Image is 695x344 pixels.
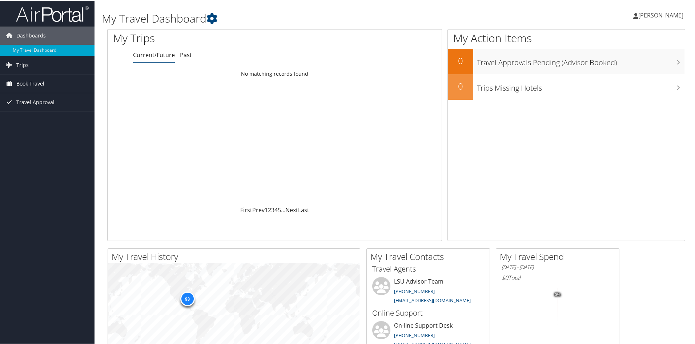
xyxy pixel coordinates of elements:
a: [EMAIL_ADDRESS][DOMAIN_NAME] [394,296,471,303]
a: 1 [265,205,268,213]
a: 2 [268,205,271,213]
h2: My Travel Spend [500,250,619,262]
h2: 0 [448,54,473,66]
a: 5 [278,205,281,213]
a: 0Trips Missing Hotels [448,74,685,99]
a: [PHONE_NUMBER] [394,331,435,338]
h3: Trips Missing Hotels [477,79,685,92]
a: [PHONE_NUMBER] [394,287,435,294]
span: Dashboards [16,26,46,44]
span: Book Travel [16,74,44,92]
h2: My Travel Contacts [370,250,490,262]
a: 3 [271,205,274,213]
h1: My Trips [113,30,297,45]
a: Last [298,205,309,213]
span: [PERSON_NAME] [638,11,683,19]
a: [PERSON_NAME] [633,4,691,25]
span: $0 [502,273,508,281]
a: Past [180,50,192,58]
a: Current/Future [133,50,175,58]
h6: Total [502,273,614,281]
img: airportal-logo.png [16,5,89,22]
span: Travel Approval [16,92,55,111]
a: First [240,205,252,213]
span: … [281,205,285,213]
a: 0Travel Approvals Pending (Advisor Booked) [448,48,685,74]
h2: My Travel History [112,250,360,262]
a: Prev [252,205,265,213]
a: 4 [274,205,278,213]
h3: Travel Agents [372,263,484,273]
h6: [DATE] - [DATE] [502,263,614,270]
h3: Travel Approvals Pending (Advisor Booked) [477,53,685,67]
h1: My Travel Dashboard [102,10,494,25]
div: 93 [180,291,194,305]
tspan: 0% [555,292,561,296]
h3: Online Support [372,307,484,317]
li: LSU Advisor Team [369,276,488,306]
a: Next [285,205,298,213]
td: No matching records found [108,67,442,80]
h1: My Action Items [448,30,685,45]
span: Trips [16,55,29,74]
h2: 0 [448,79,473,92]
